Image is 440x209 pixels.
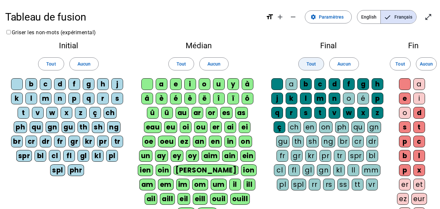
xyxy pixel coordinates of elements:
[145,193,158,205] div: ail
[291,179,306,190] div: spl
[141,93,153,104] div: â
[40,78,51,90] div: c
[78,150,89,162] div: gl
[107,121,121,133] div: ng
[334,150,346,162] div: tr
[68,136,80,147] div: gr
[413,93,425,104] div: i
[357,107,369,119] div: x
[241,164,257,176] div: ion
[329,57,359,70] button: Aucun
[304,121,317,133] div: en
[178,136,190,147] div: ez
[357,78,369,90] div: g
[186,150,199,162] div: oy
[317,164,331,176] div: gn
[78,121,89,133] div: th
[139,150,152,162] div: un
[411,193,427,205] div: eur
[227,93,239,104] div: ï
[348,164,359,176] div: ll
[32,107,44,119] div: v
[199,57,229,70] button: Aucun
[416,57,437,70] button: Aucun
[337,60,350,68] span: Aucun
[11,93,23,104] div: k
[323,179,335,190] div: rs
[399,136,411,147] div: p
[399,150,411,162] div: b
[83,136,94,147] div: kr
[35,150,46,162] div: bl
[286,78,297,90] div: a
[25,78,37,90] div: b
[83,78,94,90] div: g
[184,78,196,90] div: i
[289,13,297,21] mat-icon: remove
[106,150,118,162] div: pl
[351,121,365,133] div: qu
[335,121,349,133] div: ph
[337,179,349,190] div: ss
[310,14,316,20] mat-icon: settings
[300,78,312,90] div: b
[329,107,340,119] div: v
[46,107,58,119] div: w
[170,93,182,104] div: é
[420,60,433,68] span: Aucun
[138,164,153,176] div: ien
[155,150,168,162] div: ay
[309,179,320,190] div: rr
[220,107,233,119] div: es
[54,78,66,90] div: d
[242,93,253,104] div: ô
[137,42,260,50] h2: Médian
[399,179,411,190] div: er
[210,121,222,133] div: er
[343,93,355,104] div: o
[314,78,326,90] div: c
[63,150,75,162] div: fl
[366,179,378,190] div: vr
[78,60,91,68] span: Aucun
[161,107,173,119] div: ü
[174,164,238,176] div: [PERSON_NAME]
[25,136,37,147] div: cr
[68,78,80,90] div: f
[92,121,105,133] div: sh
[68,164,84,176] div: phr
[366,136,378,147] div: dr
[158,136,176,147] div: oeu
[193,136,206,147] div: an
[277,179,289,190] div: pl
[305,10,352,23] button: Paramètres
[413,78,425,90] div: a
[300,93,312,104] div: l
[207,60,220,68] span: Aucun
[199,93,210,104] div: ë
[209,136,222,147] div: en
[14,121,27,133] div: ph
[142,136,155,147] div: oe
[156,78,167,90] div: a
[305,150,317,162] div: kr
[288,121,301,133] div: ch
[352,136,364,147] div: cr
[61,107,72,119] div: x
[144,121,162,133] div: eau
[244,179,255,190] div: ill
[227,78,239,90] div: y
[168,57,194,70] button: Tout
[422,10,435,23] button: Entrer en plein écran
[224,136,236,147] div: in
[319,13,344,21] span: Paramètres
[338,136,349,147] div: br
[235,107,248,119] div: as
[287,10,300,23] button: Diminuer la taille de la police
[357,10,380,23] span: English
[213,78,225,90] div: u
[111,136,123,147] div: tr
[50,164,65,176] div: spl
[62,121,75,133] div: gu
[111,93,123,104] div: s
